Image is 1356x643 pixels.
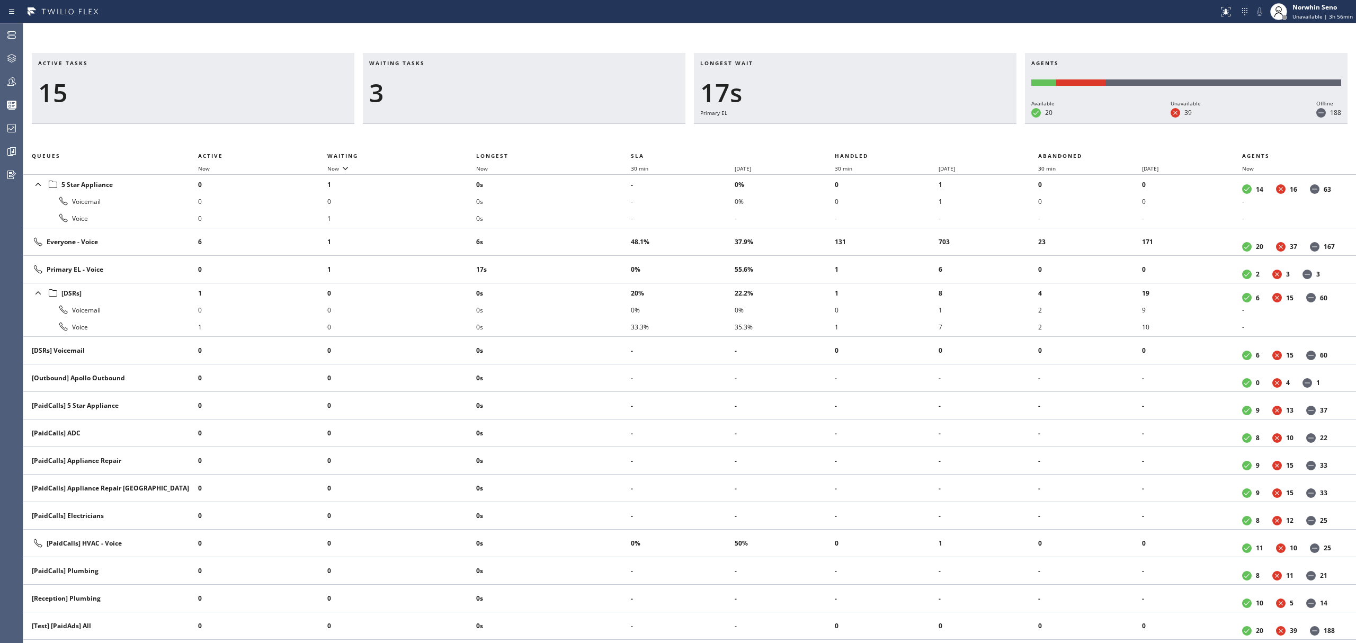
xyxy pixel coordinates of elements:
li: 0s [476,590,631,607]
li: 0% [631,261,735,278]
li: 1 [835,261,939,278]
li: - [835,562,939,579]
li: 0 [1038,535,1142,552]
li: 0 [198,397,327,414]
li: 0 [327,425,477,442]
li: 0 [198,342,327,359]
li: 0s [476,193,631,210]
div: [PaidCalls] Electricians [32,511,190,520]
dt: Available [1242,406,1252,415]
span: Waiting [327,152,358,159]
dt: Available [1242,242,1252,252]
li: - [1038,507,1142,524]
dd: 3 [1286,270,1290,279]
li: 0 [939,342,1039,359]
li: 0% [735,176,835,193]
div: Available: 20 [1031,79,1056,86]
li: 0s [476,480,631,497]
div: Available [1031,99,1055,108]
li: 0 [198,480,327,497]
span: Unavailable | 3h 56min [1292,13,1353,20]
dt: Available [1242,351,1252,360]
dt: Available [1242,270,1252,279]
li: 8 [939,284,1039,301]
dt: Offline [1306,351,1316,360]
span: 30 min [835,165,852,172]
li: 0 [1142,261,1242,278]
dt: Offline [1306,488,1316,498]
li: 35.3% [735,318,835,335]
dt: Offline [1310,543,1319,553]
li: 0 [1142,193,1242,210]
li: 0 [198,452,327,469]
dd: 15 [1286,488,1293,497]
li: - [735,210,835,227]
li: 6 [198,234,327,251]
div: Offline [1316,99,1341,108]
li: - [1142,452,1242,469]
dd: 8 [1256,516,1260,525]
dt: Unavailable [1171,108,1180,118]
dd: 10 [1290,543,1297,552]
dt: Available [1242,378,1252,388]
li: 0 [327,480,477,497]
li: 1 [939,301,1039,318]
li: 0s [476,397,631,414]
dd: 37 [1320,406,1327,415]
dd: 14 [1256,185,1263,194]
dd: 12 [1286,516,1293,525]
li: 0 [198,301,327,318]
li: - [835,590,939,607]
li: 50% [735,535,835,552]
dd: 13 [1286,406,1293,415]
li: - [735,425,835,442]
dd: 6 [1256,293,1260,302]
span: 30 min [1038,165,1056,172]
li: 1 [939,176,1039,193]
li: - [1038,480,1142,497]
li: - [735,562,835,579]
li: 0 [198,590,327,607]
li: 6s [476,234,631,251]
li: 0s [476,301,631,318]
li: - [735,452,835,469]
dd: 16 [1290,185,1297,194]
li: - [1142,397,1242,414]
li: 0 [327,507,477,524]
li: 0 [327,318,477,335]
li: - [835,507,939,524]
li: 0s [476,507,631,524]
dt: Offline [1306,406,1316,415]
li: - [1038,562,1142,579]
li: - [735,370,835,387]
div: Voice [32,212,190,225]
li: 0 [198,176,327,193]
li: 2 [1038,301,1142,318]
li: 1 [835,318,939,335]
li: - [1142,425,1242,442]
li: - [835,480,939,497]
li: 55.6% [735,261,835,278]
li: - [735,397,835,414]
dt: Offline [1303,270,1312,279]
dt: Offline [1306,571,1316,581]
dd: 9 [1256,461,1260,470]
li: - [735,507,835,524]
li: - [631,210,735,227]
li: 0 [835,193,939,210]
div: [DSRs] [32,285,190,300]
dd: 60 [1320,293,1327,302]
span: Now [198,165,210,172]
li: 0% [735,301,835,318]
dt: Offline [1306,461,1316,470]
dd: 37 [1290,242,1297,251]
li: 0% [631,301,735,318]
dd: 1 [1316,378,1320,387]
span: Now [1242,165,1254,172]
li: 1 [327,176,477,193]
li: - [835,210,939,227]
li: - [939,425,1039,442]
li: - [1038,397,1142,414]
li: - [1038,370,1142,387]
li: 1 [198,318,327,335]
